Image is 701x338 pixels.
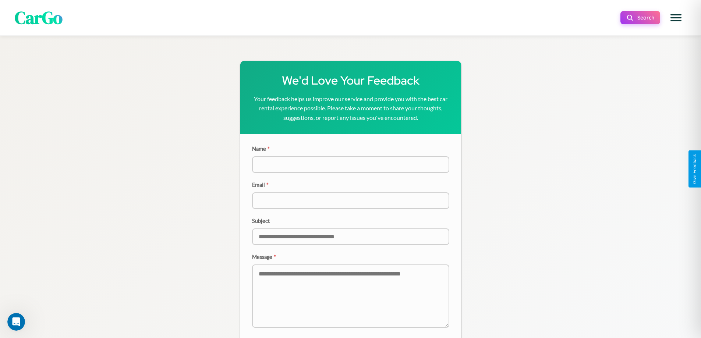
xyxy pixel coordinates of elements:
[637,14,654,21] span: Search
[620,11,660,24] button: Search
[666,7,686,28] button: Open menu
[252,72,449,88] h1: We'd Love Your Feedback
[15,6,63,30] span: CarGo
[692,154,697,184] div: Give Feedback
[252,94,449,122] p: Your feedback helps us improve our service and provide you with the best car rental experience po...
[252,218,449,224] label: Subject
[252,254,449,260] label: Message
[7,313,25,331] iframe: Intercom live chat
[252,182,449,188] label: Email
[252,146,449,152] label: Name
